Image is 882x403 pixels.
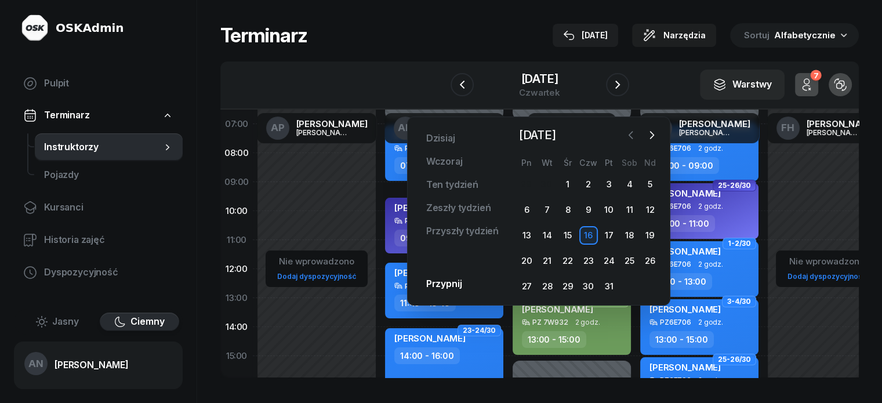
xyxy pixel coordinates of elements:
button: Jasny [17,313,97,331]
div: 1 [558,175,577,194]
button: Nie wprowadzonoDodaj dyspozycyjność [273,252,361,286]
a: AN[PERSON_NAME][PERSON_NAME] [384,113,504,143]
span: [PERSON_NAME] [649,246,721,257]
span: Terminarz [44,108,90,123]
div: 14:00 [220,313,253,342]
span: FH [781,123,794,133]
span: 2 godz. [698,260,723,268]
div: Pn [517,158,537,168]
div: 10 [600,201,618,219]
span: [DATE] [514,126,561,144]
div: PO9AY01 [405,282,437,290]
div: 28 [538,277,557,296]
span: 2 godz. [698,202,723,210]
div: 9 [579,201,598,219]
div: 6 [517,201,536,219]
div: [DATE] [519,73,560,85]
div: 3 [600,175,618,194]
div: 15:00 [220,342,253,371]
div: [PERSON_NAME] [296,129,352,136]
div: 2 [579,175,598,194]
span: [PERSON_NAME] [649,304,721,315]
a: Wczoraj [417,150,472,173]
span: Ciemny [130,314,165,329]
div: czwartek [519,88,560,97]
a: Historia zajęć [14,226,183,254]
div: 12:00 [220,255,253,284]
div: 07:00 [220,110,253,139]
button: Nie wprowadzonoDodaj dyspozycyjność [783,252,871,286]
span: 25-26/30 [718,184,751,187]
div: 11:45 - 13:45 [394,295,456,311]
div: [PERSON_NAME] [679,119,750,128]
a: Pulpit [14,70,183,97]
div: 07:00 - 09:00 [649,157,719,174]
div: 14 [538,226,557,245]
div: Wt [537,158,557,168]
div: 12 [641,201,659,219]
span: Historia zajęć [44,233,173,248]
div: Pt [598,158,619,168]
div: 08:00 [220,139,253,168]
span: 3-4/30 [727,300,751,303]
span: AP [271,123,285,133]
div: PO9AY01 [405,217,437,224]
button: Ciemny [100,313,180,331]
div: 30 [579,277,598,296]
div: 30 [541,179,551,189]
div: 16 [579,226,598,245]
div: 11:00 [220,226,253,255]
div: 8 [558,201,577,219]
div: Nie wprowadzono [783,254,871,269]
div: PZ6E706 [660,260,691,268]
span: Jasny [52,314,79,329]
div: 13:00 - 15:00 [649,331,714,348]
div: Nd [640,158,660,168]
span: 2 godz. [575,318,600,326]
span: [PERSON_NAME] [649,362,721,373]
div: 16:00 [220,371,253,400]
div: 11:00 - 13:00 [649,273,712,290]
a: Pojazdy [35,161,183,189]
div: [PERSON_NAME] [55,360,129,369]
div: 29 [558,277,577,296]
img: logo-light@2x.png [21,14,49,42]
div: [PERSON_NAME] [296,119,368,128]
div: 27 [517,277,536,296]
div: 4 [620,175,638,194]
a: Dzisiaj [417,126,464,150]
a: BGBeniaminGórski [528,113,616,143]
a: Ten tydzień [417,173,488,196]
div: 21 [538,252,557,270]
a: DB[PERSON_NAME][PERSON_NAME] [640,113,760,143]
div: Nie wprowadzono [273,254,361,269]
div: PZ6E706 [660,144,691,152]
a: Dodaj dyspozycyjność [273,270,361,283]
a: Terminarz [14,102,183,129]
button: Narzędzia [632,24,716,47]
span: 2 godz. [698,318,723,326]
span: Sortuj [744,28,772,43]
span: [PERSON_NAME] [394,333,466,344]
span: Pulpit [44,76,173,91]
a: Zeszły tydzień [417,196,500,219]
div: 14:00 - 16:00 [394,347,460,364]
div: 7 [538,201,557,219]
div: 26 [641,252,659,270]
div: 13 [517,226,536,245]
div: PZ6E706 [660,202,691,210]
span: Instruktorzy [44,140,162,155]
h1: Terminarz [220,25,307,46]
div: 13:00 - 15:00 [522,331,586,348]
div: 10:00 [220,197,253,226]
div: 07:00 - 09:00 [394,157,464,174]
div: [PERSON_NAME] [807,129,862,136]
span: Dyspozycyjność [44,265,173,280]
div: 22 [558,252,577,270]
span: AN [398,123,413,133]
a: Przypnij [417,273,471,296]
span: [PERSON_NAME] [522,304,593,315]
div: PO9AY01 [405,144,437,152]
a: Instruktorzy [35,133,183,161]
div: [PERSON_NAME] [679,129,735,136]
